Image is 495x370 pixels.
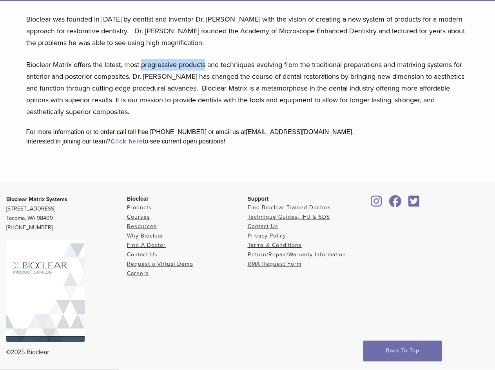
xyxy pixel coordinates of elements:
[363,341,442,361] a: Back To Top
[248,242,302,248] a: Terms & Conditions
[127,204,152,211] a: Products
[248,261,301,267] a: RMA Request Form
[127,251,158,258] a: Contact Us
[248,214,330,220] a: Technique Guides, IFU & SDS
[127,242,166,248] a: Find A Doctor
[6,240,85,342] img: Bioclear
[3,11,122,72] iframe: profile
[386,200,404,208] a: Bioclear
[248,196,269,202] span: Support
[111,138,143,145] a: Click here
[127,261,193,267] a: Request a Virtual Demo
[127,232,163,239] a: Why Bioclear
[26,137,469,146] div: Interested in joining our team? to see current open positions!
[26,59,469,118] p: Bioclear Matrix offers the latest, most progressive products and techniques evolving from the tra...
[6,348,489,357] div: ©2025 Bioclear
[248,251,346,258] a: Return/Repair/Warranty Information
[26,13,469,49] p: Bioclear was founded in [DATE] by dentist and inventor Dr. [PERSON_NAME] with the vision of creat...
[248,223,278,230] a: Contact Us
[248,204,331,211] a: Find Bioclear Trained Doctors
[127,270,149,277] a: Careers
[6,195,127,232] p: [STREET_ADDRESS] Tacoma, WA 98409 [PHONE_NUMBER]
[368,200,384,208] a: Bioclear
[127,214,150,220] a: Courses
[248,232,286,239] a: Privacy Policy
[6,196,67,203] strong: Bioclear Matrix Systems
[3,3,82,11] button: View in [GEOGRAPHIC_DATA]
[406,200,422,208] a: Bioclear
[127,196,149,202] span: Bioclear
[26,127,469,137] div: For more information or to order call toll free [PHONE_NUMBER] or email us at [EMAIL_ADDRESS][DOM...
[127,223,157,230] a: Resources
